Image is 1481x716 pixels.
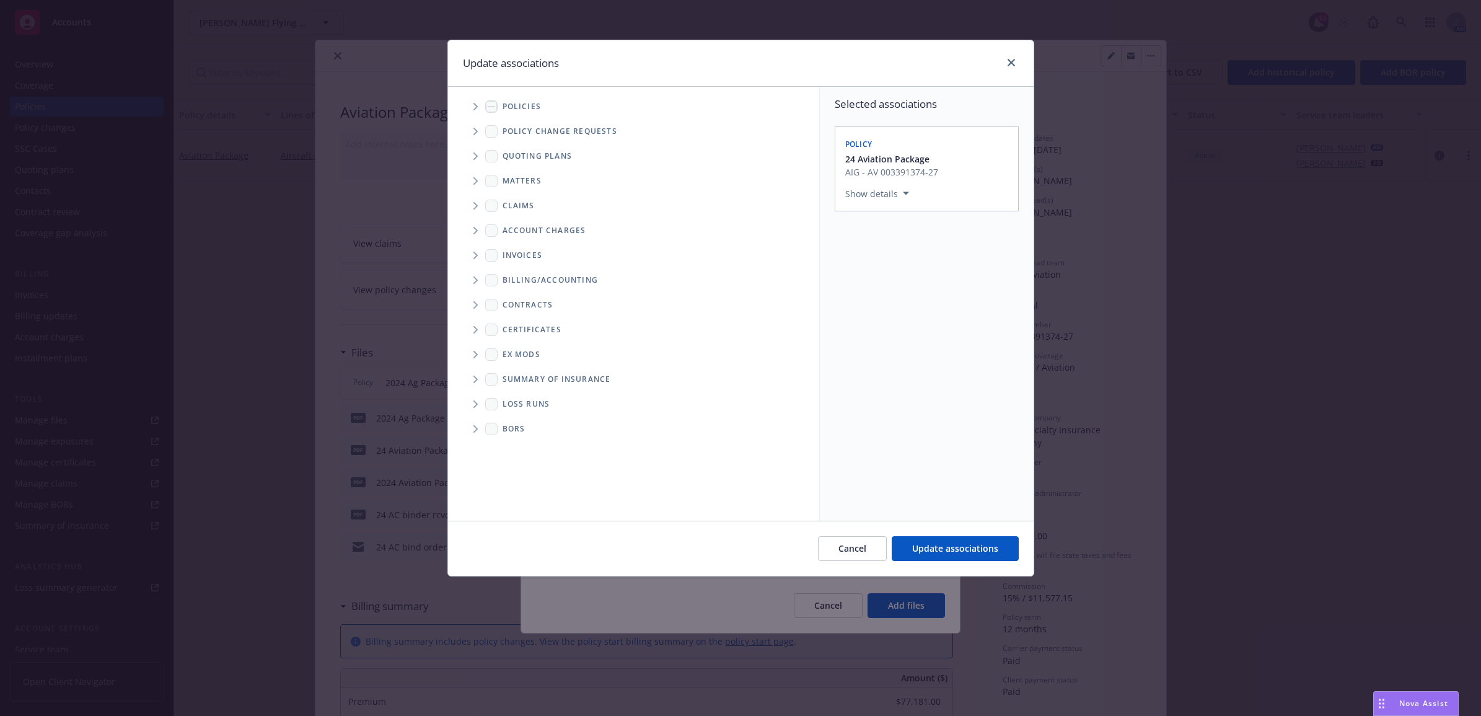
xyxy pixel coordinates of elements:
button: Update associations [892,536,1019,561]
span: BORs [503,425,525,433]
div: Folder Tree Example [448,268,819,441]
button: Nova Assist [1373,691,1459,716]
button: Cancel [818,536,887,561]
span: Update associations [912,542,998,554]
div: Drag to move [1374,692,1389,715]
span: Cancel [838,542,866,554]
span: Summary of insurance [503,376,611,383]
span: Nova Assist [1399,698,1448,709]
span: Loss Runs [503,400,550,408]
